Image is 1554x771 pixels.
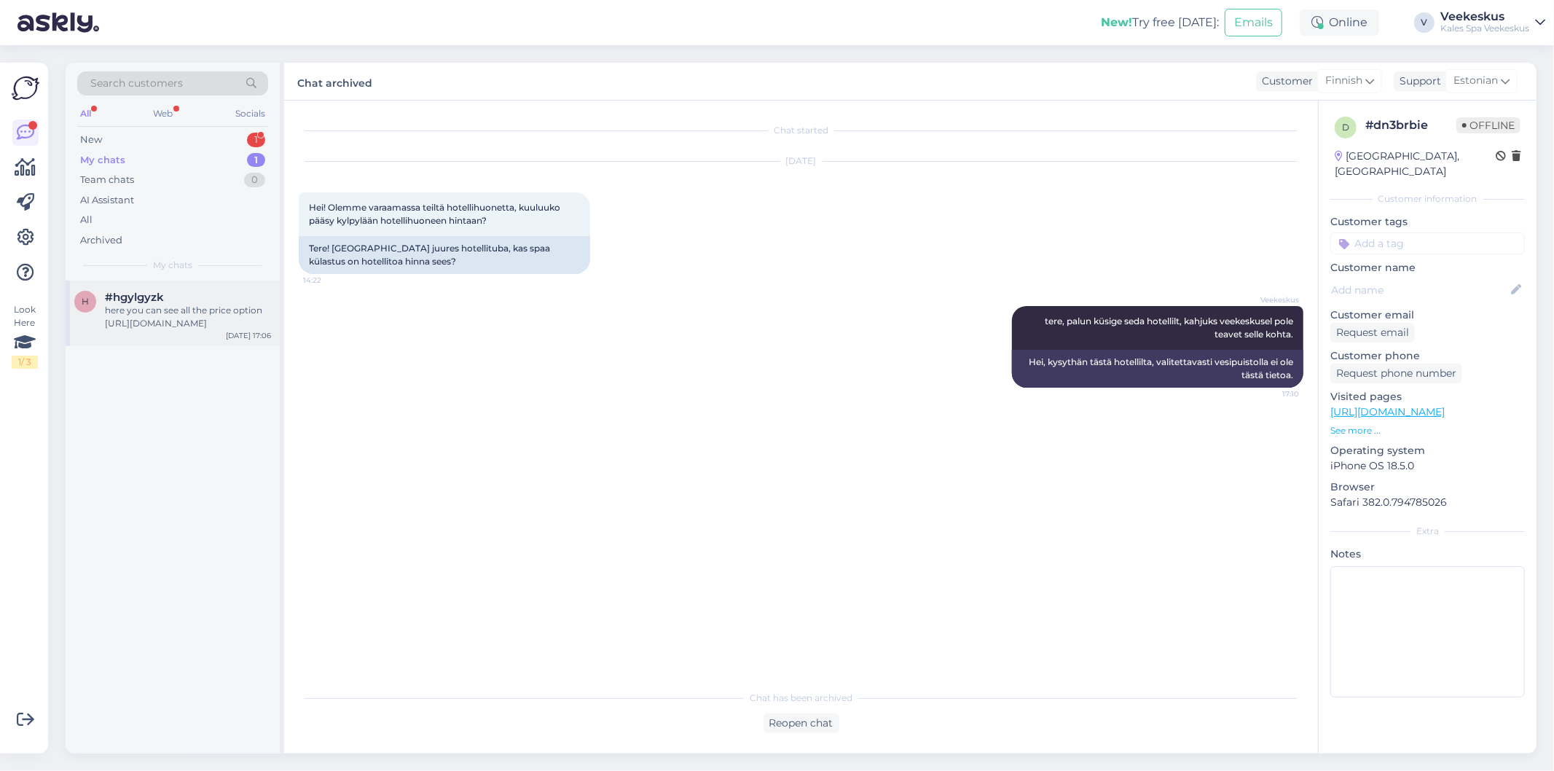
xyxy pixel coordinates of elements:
[80,213,93,227] div: All
[1330,232,1525,254] input: Add a tag
[750,692,852,705] span: Chat has been archived
[82,296,89,307] span: h
[1101,15,1132,29] b: New!
[1256,74,1313,89] div: Customer
[12,303,38,369] div: Look Here
[226,330,271,341] div: [DATE] 17:06
[1330,192,1525,206] div: Customer information
[1101,14,1219,31] div: Try free [DATE]:
[151,104,176,123] div: Web
[1330,458,1525,474] p: iPhone OS 18.5.0
[80,133,102,147] div: New
[299,124,1303,137] div: Chat started
[1414,12,1435,33] div: V
[1244,388,1299,399] span: 17:10
[1330,405,1445,418] a: [URL][DOMAIN_NAME]
[1330,323,1415,343] div: Request email
[297,71,372,91] label: Chat archived
[1325,73,1362,89] span: Finnish
[80,153,125,168] div: My chats
[1330,495,1525,510] p: Safari 382.0.794785026
[299,236,590,274] div: Tere! [GEOGRAPHIC_DATA] juures hotellituba, kas spaa külastus on hotellitoa hinna sees?
[77,104,94,123] div: All
[299,154,1303,168] div: [DATE]
[1456,117,1520,133] span: Offline
[1331,282,1508,298] input: Add name
[1330,364,1462,383] div: Request phone number
[232,104,268,123] div: Socials
[1330,547,1525,562] p: Notes
[1300,9,1379,36] div: Online
[303,275,358,286] span: 14:22
[1335,149,1496,179] div: [GEOGRAPHIC_DATA], [GEOGRAPHIC_DATA]
[105,304,271,330] div: here you can see all the price option [URL][DOMAIN_NAME]
[309,202,562,226] span: Hei! Olemme varaamassa teiltä hotellihuonetta, kuuluuko pääsy kylpylään hotellihuoneen hintaan?
[244,173,265,187] div: 0
[1330,348,1525,364] p: Customer phone
[1342,122,1349,133] span: d
[1045,316,1295,340] span: tere, palun küsige seda hotellilt, kahjuks veekeskusel pole teavet selle kohta.
[90,76,183,91] span: Search customers
[1394,74,1441,89] div: Support
[1440,11,1545,34] a: VeekeskusKales Spa Veekeskus
[1330,389,1525,404] p: Visited pages
[1330,480,1525,495] p: Browser
[1012,350,1303,388] div: Hei, kysythän tästä hotellilta, valitettavasti vesipuistolla ei ole tästä tietoa.
[1330,525,1525,538] div: Extra
[1440,23,1529,34] div: Kales Spa Veekeskus
[12,74,39,102] img: Askly Logo
[80,193,134,208] div: AI Assistant
[80,233,122,248] div: Archived
[1365,117,1456,134] div: # dn3brbie
[764,713,839,733] div: Reopen chat
[1330,308,1525,323] p: Customer email
[1225,9,1282,36] button: Emails
[1244,294,1299,305] span: Veekeskus
[1330,214,1525,230] p: Customer tags
[247,153,265,168] div: 1
[1440,11,1529,23] div: Veekeskus
[247,133,265,147] div: 1
[105,291,164,304] span: #hgylgyzk
[12,356,38,369] div: 1 / 3
[1330,424,1525,437] p: See more ...
[153,259,192,272] span: My chats
[1453,73,1498,89] span: Estonian
[1330,260,1525,275] p: Customer name
[80,173,134,187] div: Team chats
[1330,443,1525,458] p: Operating system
